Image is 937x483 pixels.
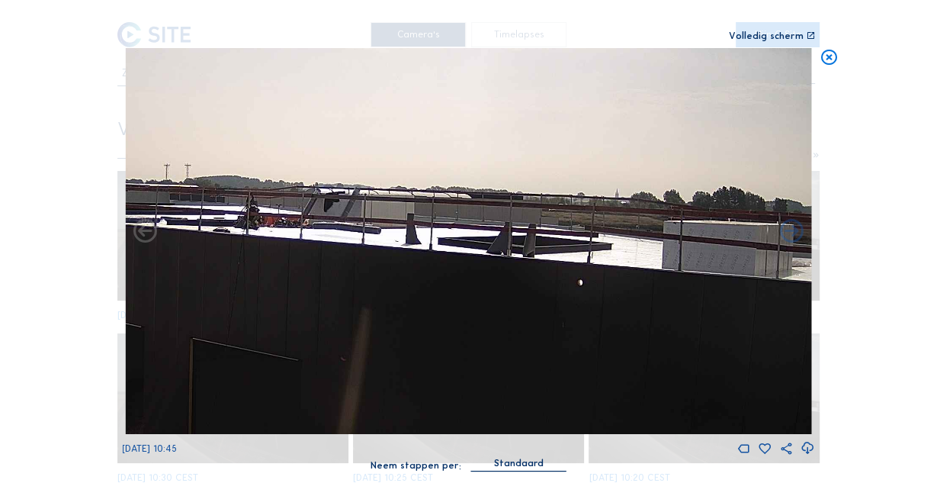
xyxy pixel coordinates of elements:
i: Back [778,217,806,246]
div: Standaard [470,456,566,470]
div: Volledig scherm [729,31,804,40]
div: Standaard [494,456,544,470]
div: Neem stappen per: [371,461,461,470]
i: Forward [131,217,159,246]
img: Image [125,48,811,434]
span: [DATE] 10:45 [122,443,177,454]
